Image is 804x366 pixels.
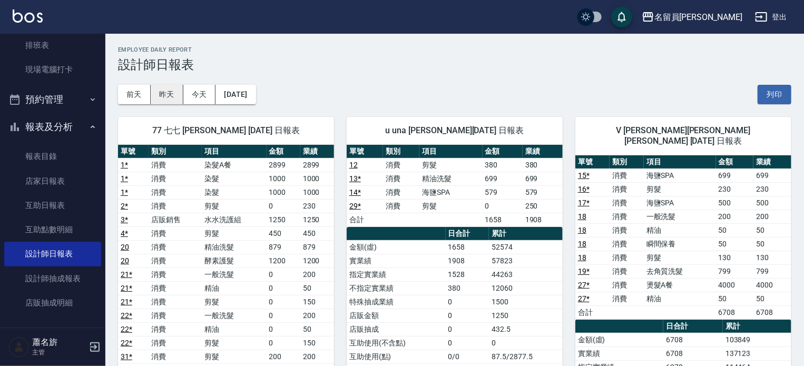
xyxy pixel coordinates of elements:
[489,336,563,350] td: 0
[202,226,266,240] td: 剪髮
[446,295,489,309] td: 0
[149,213,202,226] td: 店販銷售
[753,278,791,292] td: 4000
[202,336,266,350] td: 剪髮
[300,213,334,226] td: 1250
[202,158,266,172] td: 染髮A餐
[300,199,334,213] td: 230
[383,172,419,185] td: 消費
[4,86,101,113] button: 預約管理
[149,322,202,336] td: 消費
[202,185,266,199] td: 染髮
[300,336,334,350] td: 150
[300,268,334,281] td: 200
[663,320,723,333] th: 日合計
[149,145,202,159] th: 類別
[202,281,266,295] td: 精油
[523,199,563,213] td: 250
[753,264,791,278] td: 799
[758,85,791,104] button: 列印
[149,185,202,199] td: 消費
[13,9,43,23] img: Logo
[202,145,266,159] th: 項目
[202,213,266,226] td: 水水洗護組
[267,336,300,350] td: 0
[149,336,202,350] td: 消費
[575,333,663,347] td: 金額(虛)
[638,6,747,28] button: 名留員[PERSON_NAME]
[347,268,446,281] td: 指定實業績
[383,199,419,213] td: 消費
[267,185,300,199] td: 1000
[4,33,101,57] a: 排班表
[644,237,716,251] td: 瞬間保養
[267,268,300,281] td: 0
[149,158,202,172] td: 消費
[118,46,791,53] h2: Employee Daily Report
[32,337,86,348] h5: 蕭名旂
[523,213,563,226] td: 1908
[300,322,334,336] td: 50
[267,322,300,336] td: 0
[202,240,266,254] td: 精油洗髮
[267,350,300,363] td: 200
[644,251,716,264] td: 剪髮
[419,158,483,172] td: 剪髮
[202,199,266,213] td: 剪髮
[202,295,266,309] td: 剪髮
[489,295,563,309] td: 1500
[4,217,101,242] a: 互助點數明細
[149,309,202,322] td: 消費
[121,256,129,265] a: 20
[419,199,483,213] td: 剪髮
[644,182,716,196] td: 剪髮
[610,278,644,292] td: 消費
[4,319,101,347] button: 客戶管理
[751,7,791,27] button: 登出
[716,169,754,182] td: 699
[610,292,644,305] td: 消費
[300,281,334,295] td: 50
[446,309,489,322] td: 0
[300,240,334,254] td: 879
[644,278,716,292] td: 燙髮A餐
[118,85,151,104] button: 前天
[610,264,644,278] td: 消費
[610,223,644,237] td: 消費
[267,309,300,322] td: 0
[723,320,791,333] th: 累計
[610,169,644,182] td: 消費
[723,347,791,360] td: 137123
[644,264,716,278] td: 去角質洗髮
[716,264,754,278] td: 799
[575,155,610,169] th: 單號
[753,182,791,196] td: 230
[446,268,489,281] td: 1528
[300,158,334,172] td: 2899
[483,213,523,226] td: 1658
[610,155,644,169] th: 類別
[349,161,358,169] a: 12
[267,145,300,159] th: 金額
[654,11,742,24] div: 名留員[PERSON_NAME]
[300,145,334,159] th: 業績
[446,227,489,241] th: 日合計
[347,145,563,227] table: a dense table
[588,125,779,146] span: V [PERSON_NAME][PERSON_NAME] [PERSON_NAME] [DATE] 日報表
[118,57,791,72] h3: 設計師日報表
[300,185,334,199] td: 1000
[131,125,321,136] span: 77 七七 [PERSON_NAME] [DATE] 日報表
[663,333,723,347] td: 6708
[716,155,754,169] th: 金額
[149,268,202,281] td: 消費
[267,240,300,254] td: 879
[215,85,256,104] button: [DATE]
[716,223,754,237] td: 50
[347,213,383,226] td: 合計
[149,295,202,309] td: 消費
[347,336,446,350] td: 互助使用(不含點)
[300,350,334,363] td: 200
[716,196,754,210] td: 500
[347,295,446,309] td: 特殊抽成業績
[611,6,632,27] button: save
